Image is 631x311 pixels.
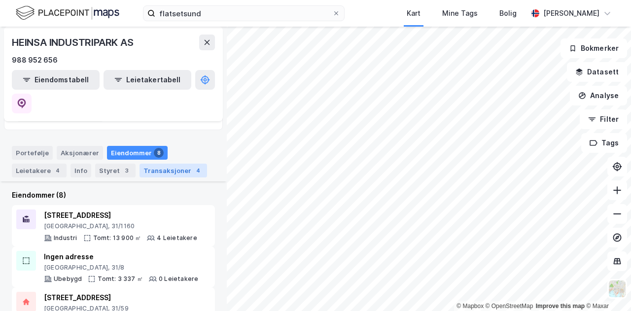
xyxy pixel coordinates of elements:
div: Leietakere [12,164,67,177]
div: 3 [122,166,132,175]
div: 4 [53,166,63,175]
button: Leietakertabell [104,70,191,90]
div: [GEOGRAPHIC_DATA], 31/1160 [44,222,197,230]
div: 4 [193,166,203,175]
div: Ubebygd [54,275,82,283]
div: [STREET_ADDRESS] [44,209,197,221]
img: logo.f888ab2527a4732fd821a326f86c7f29.svg [16,4,119,22]
div: 0 Leietakere [159,275,198,283]
div: 4 Leietakere [157,234,197,242]
iframe: Chat Widget [582,264,631,311]
div: Ingen adresse [44,251,198,263]
button: Datasett [567,62,627,82]
div: Info [70,164,91,177]
div: Eiendommer (8) [12,189,215,201]
a: Improve this map [536,303,585,310]
div: Mine Tags [442,7,478,19]
div: Kart [407,7,421,19]
a: OpenStreetMap [486,303,533,310]
div: Tomt: 13 900 ㎡ [93,234,141,242]
div: 988 952 656 [12,54,58,66]
button: Eiendomstabell [12,70,100,90]
a: Mapbox [456,303,484,310]
div: Tomt: 3 337 ㎡ [98,275,143,283]
div: Styret [95,164,136,177]
div: HEINSA INDUSTRIPARK AS [12,35,136,50]
button: Filter [580,109,627,129]
div: [PERSON_NAME] [543,7,599,19]
button: Bokmerker [561,38,627,58]
div: Portefølje [12,146,53,160]
div: Industri [54,234,77,242]
div: Transaksjoner [140,164,207,177]
div: Bolig [499,7,517,19]
input: Søk på adresse, matrikkel, gårdeiere, leietakere eller personer [155,6,332,21]
div: 8 [154,148,164,158]
div: [GEOGRAPHIC_DATA], 31/8 [44,264,198,272]
div: [STREET_ADDRESS] [44,292,190,304]
button: Analyse [570,86,627,105]
button: Tags [581,133,627,153]
div: Kontrollprogram for chat [582,264,631,311]
div: Eiendommer [107,146,168,160]
div: Aksjonærer [57,146,103,160]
